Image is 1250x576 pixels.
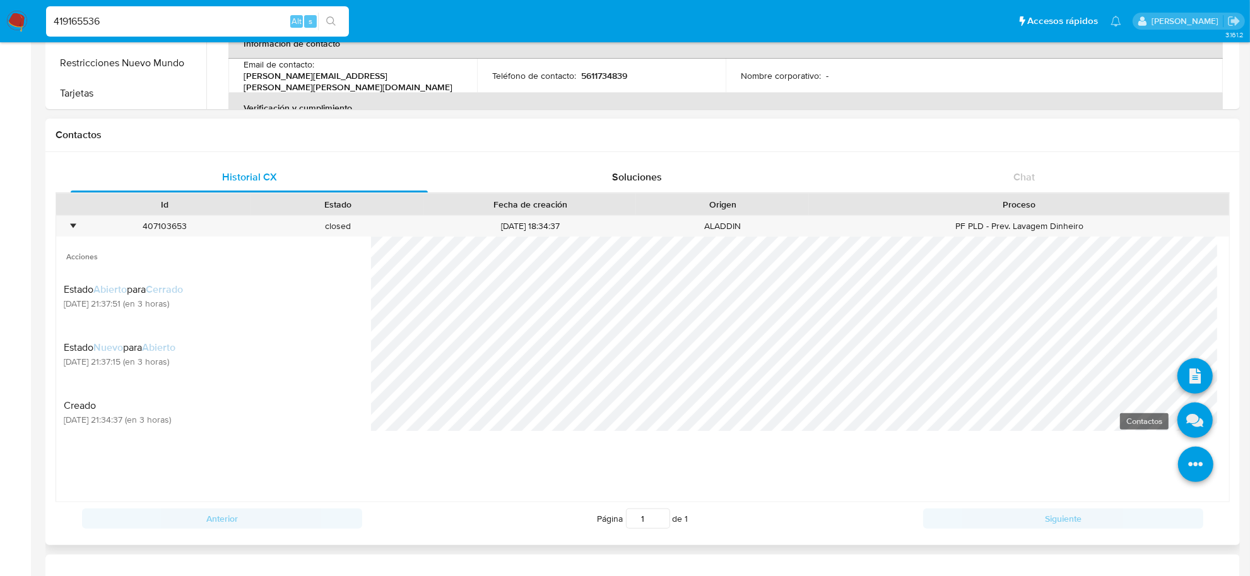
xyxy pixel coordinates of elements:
span: 1 [685,512,688,525]
div: PF PLD - Prev. Lavagem Dinheiro [809,216,1229,237]
p: Teléfono de contacto : [492,70,576,81]
div: Origen [645,198,800,211]
button: Tarjetas [49,78,206,109]
button: Restricciones Nuevo Mundo [49,48,206,78]
p: Nombre corporativo : [741,70,821,81]
div: ALADDIN [636,216,809,237]
span: Historial CX [222,170,277,184]
div: Fecha de creación [433,198,627,211]
span: Accesos rápidos [1027,15,1098,28]
span: Cerrado [146,282,183,297]
span: [DATE] 21:34:37 (en 3 horas) [64,414,171,425]
span: Estado [64,282,93,297]
span: Estado [64,340,93,355]
span: 3.161.2 [1225,30,1244,40]
div: [DATE] 18:34:37 [424,216,636,237]
div: 407103653 [87,220,242,232]
button: Siguiente [923,508,1203,529]
span: [DATE] 21:37:51 (en 3 horas) [64,298,183,309]
div: closed [251,216,424,237]
span: Nuevo [93,340,123,355]
span: Alt [292,15,302,27]
p: - [826,70,828,81]
p: 5611734839 [581,70,627,81]
button: search-icon [318,13,344,30]
p: cesar.gonzalez@mercadolibre.com.mx [1152,15,1223,27]
input: Buscar usuario o caso... [46,13,349,30]
p: Email de contacto : [244,59,314,70]
span: Creado [64,399,171,412]
div: para [64,341,175,354]
span: Chat [1013,170,1035,184]
div: Id [87,198,242,211]
div: para [64,283,183,296]
a: Notificaciones [1111,16,1121,26]
button: Anterior [82,508,362,529]
span: Acciones [56,237,371,267]
span: Página de [598,508,688,529]
th: Información de contacto [228,28,1223,59]
span: Abierto [93,282,127,297]
div: Estado [260,198,415,211]
div: • [71,220,74,232]
span: s [309,15,312,27]
div: Proceso [818,198,1220,211]
a: Salir [1227,15,1241,28]
h1: Contactos [56,129,1230,141]
span: Abierto [142,340,175,355]
p: [PERSON_NAME][EMAIL_ADDRESS][PERSON_NAME][PERSON_NAME][DOMAIN_NAME] [244,70,457,93]
span: [DATE] 21:37:15 (en 3 horas) [64,356,175,367]
th: Verificación y cumplimiento [228,93,1223,123]
span: Soluciones [612,170,662,184]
